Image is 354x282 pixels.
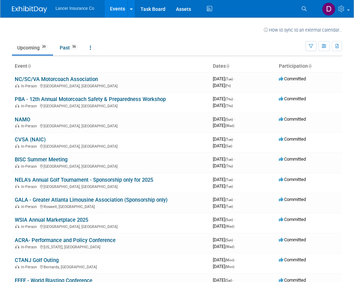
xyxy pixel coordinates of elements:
[225,97,233,101] span: (Thu)
[225,157,233,161] span: (Tue)
[213,83,231,88] span: [DATE]
[15,76,98,82] a: NC/SC/VA Motorcoach Association
[279,237,306,242] span: Committed
[15,84,19,87] img: In-Person Event
[213,217,235,222] span: [DATE]
[15,124,19,127] img: In-Person Event
[225,144,232,148] span: (Sat)
[15,123,207,128] div: [GEOGRAPHIC_DATA], [GEOGRAPHIC_DATA]
[225,238,233,242] span: (Sun)
[279,116,306,122] span: Committed
[55,6,94,11] span: Lancer Insurance Co
[21,184,39,189] span: In-Person
[15,136,46,143] a: CVSA (NAIC)
[12,60,210,72] th: Event
[15,104,19,107] img: In-Person Event
[308,63,312,69] a: Sort by Participation Type
[234,156,235,162] span: -
[264,27,342,33] a: How to sync to an external calendar...
[70,44,78,49] span: 56
[21,84,39,88] span: In-Person
[225,184,233,188] span: (Tue)
[15,163,207,169] div: [GEOGRAPHIC_DATA], [GEOGRAPHIC_DATA]
[276,60,342,72] th: Participation
[234,136,235,142] span: -
[234,76,235,81] span: -
[15,204,19,208] img: In-Person Event
[234,197,235,202] span: -
[225,84,231,88] span: (Fri)
[15,203,207,209] div: Roswell, [GEOGRAPHIC_DATA]
[213,156,235,162] span: [DATE]
[15,164,19,168] img: In-Person Event
[322,2,335,16] img: Dana Turilli
[279,76,306,81] span: Committed
[15,96,166,102] a: PBA - 12th Annual Motorcoach Safety & Preparedness Workshop
[234,116,235,122] span: -
[21,144,39,149] span: In-Person
[210,60,276,72] th: Dates
[213,183,233,189] span: [DATE]
[15,224,19,228] img: In-Person Event
[15,265,19,268] img: In-Person Event
[15,257,59,263] a: CTANJ Golf Outing
[27,63,31,69] a: Sort by Event Name
[15,244,207,249] div: [US_STATE], [GEOGRAPHIC_DATA]
[15,223,207,229] div: [GEOGRAPHIC_DATA], [GEOGRAPHIC_DATA]
[225,198,233,202] span: (Tue)
[279,217,306,222] span: Committed
[225,77,233,81] span: (Tue)
[213,203,233,209] span: [DATE]
[234,177,235,182] span: -
[15,177,153,183] a: NELA's Annual Golf Tournament - Sponsorship only for 2025
[15,116,30,123] a: NAMO
[15,217,88,223] a: WSIA Annual Marketplace 2025
[225,117,233,121] span: (Sun)
[12,41,53,54] a: Upcoming39
[213,103,233,108] span: [DATE]
[225,218,233,222] span: (Sun)
[225,265,234,269] span: (Mon)
[225,258,234,262] span: (Mon)
[15,237,116,243] a: ACRA- Performance and Policy Conference
[15,184,19,188] img: In-Person Event
[15,264,207,269] div: Bernards, [GEOGRAPHIC_DATA]
[235,257,236,262] span: -
[21,204,39,209] span: In-Person
[279,136,306,142] span: Committed
[213,76,235,81] span: [DATE]
[234,217,235,222] span: -
[12,6,47,13] img: ExhibitDay
[213,143,232,148] span: [DATE]
[213,237,235,242] span: [DATE]
[279,197,306,202] span: Committed
[213,197,235,202] span: [DATE]
[21,265,39,269] span: In-Person
[213,163,233,168] span: [DATE]
[21,104,39,108] span: In-Person
[225,124,234,128] span: (Wed)
[226,63,229,69] a: Sort by Start Date
[213,244,234,249] span: [DATE]
[54,41,83,54] a: Past56
[225,224,234,228] span: (Wed)
[40,44,48,49] span: 39
[15,156,67,163] a: BISC Summer Meeting
[21,224,39,229] span: In-Person
[15,197,168,203] a: GALA - Greater Atlanta Limousine Association (Sponsorship only)
[279,96,306,101] span: Committed
[21,124,39,128] span: In-Person
[279,177,306,182] span: Committed
[234,237,235,242] span: -
[21,245,39,249] span: In-Person
[225,104,233,108] span: (Thu)
[279,257,306,262] span: Committed
[225,204,233,208] span: (Tue)
[225,164,233,168] span: (Thu)
[15,83,207,88] div: [GEOGRAPHIC_DATA], [GEOGRAPHIC_DATA]
[213,96,235,101] span: [DATE]
[213,123,234,128] span: [DATE]
[234,96,235,101] span: -
[15,103,207,108] div: [GEOGRAPHIC_DATA], [GEOGRAPHIC_DATA]
[213,257,236,262] span: [DATE]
